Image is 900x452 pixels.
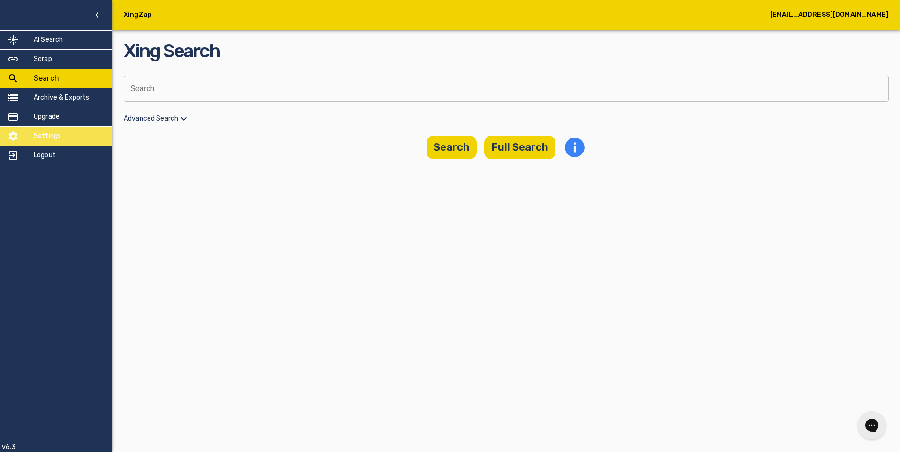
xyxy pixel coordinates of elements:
h5: Upgrade [34,112,60,122]
input: Search [124,76,882,102]
iframe: Gorgias live chat messenger [853,408,891,443]
h5: AI Search [34,35,63,45]
h5: Scrap [34,54,52,64]
h5: Search [34,73,59,84]
h2: Xing Search [124,38,889,64]
h5: XingZap [124,10,152,20]
h5: Settings [34,131,61,141]
p: v6.3 [2,443,16,452]
p: Advanced Search [124,113,889,124]
button: Full Search [484,136,555,159]
h5: Archive & Exports [34,93,90,102]
h5: Logout [34,151,56,160]
h5: [EMAIL_ADDRESS][DOMAIN_NAME] [770,10,889,20]
button: Search [427,136,477,159]
svg: info [563,136,586,159]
